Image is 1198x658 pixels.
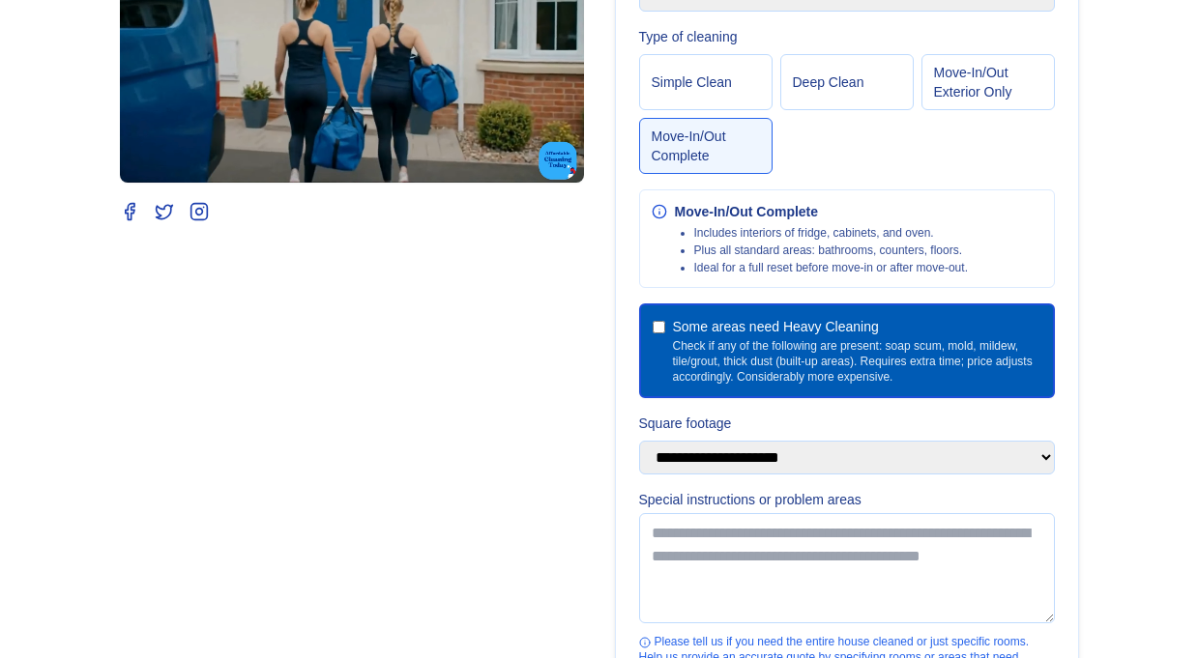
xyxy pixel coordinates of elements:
span: Check if any of the following are present: soap scum, mold, mildew, tile/grout, thick dust (built... [673,338,1041,385]
button: Deep Clean [780,54,914,110]
a: Instagram [190,202,209,221]
button: Move‑In/Out Complete [639,118,773,174]
li: Ideal for a full reset before move‑in or after move‑out. [694,260,968,275]
button: Move‑In/Out Exterior Only [921,54,1055,110]
label: Square footage [639,414,1055,433]
button: Simple Clean [639,54,773,110]
div: Move‑In/Out Complete [675,202,968,221]
a: Facebook [120,202,139,221]
li: Plus all standard areas: bathrooms, counters, floors. [694,243,968,258]
a: Twitter [155,202,174,221]
label: Type of cleaning [639,27,1055,46]
li: Includes interiors of fridge, cabinets, and oven. [694,225,968,241]
span: Some areas need Heavy Cleaning [673,319,879,334]
input: Some areas need Heavy CleaningCheck if any of the following are present: soap scum, mold, mildew,... [653,321,665,333]
label: Special instructions or problem areas [639,490,1055,509]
